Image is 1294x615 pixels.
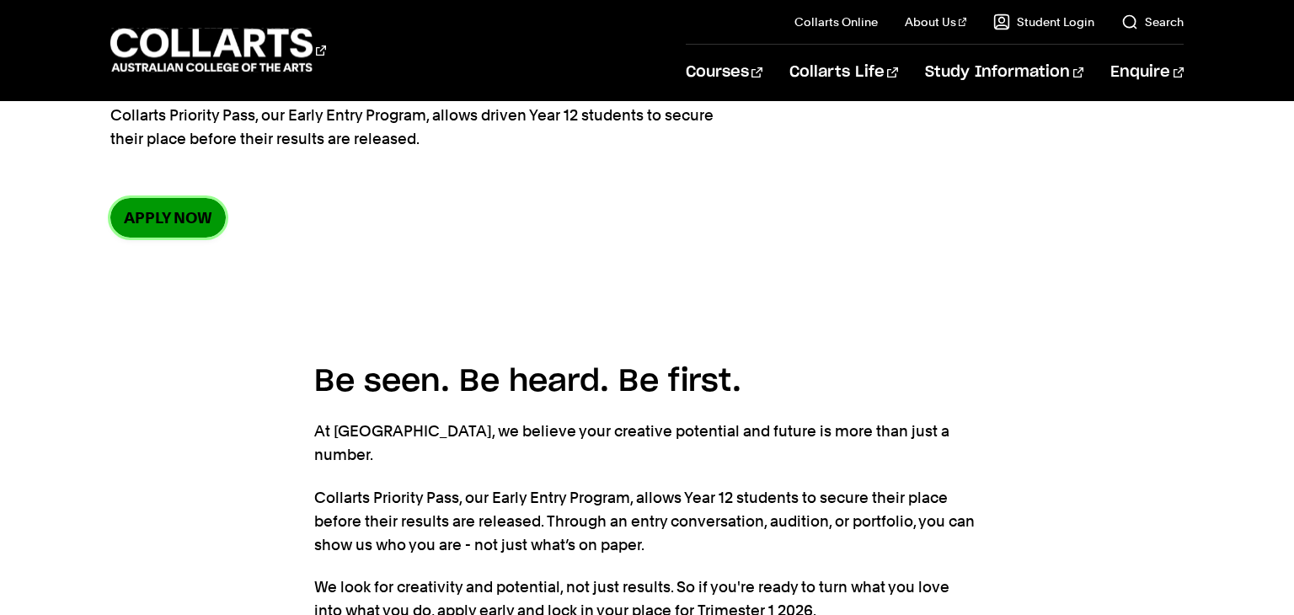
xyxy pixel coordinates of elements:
[110,104,725,151] p: Collarts Priority Pass, our Early Entry Program, allows driven Year 12 students to secure their p...
[1110,45,1184,100] a: Enquire
[789,45,898,100] a: Collarts Life
[905,13,967,30] a: About Us
[110,26,326,74] div: Go to homepage
[794,13,878,30] a: Collarts Online
[314,489,975,553] span: Collarts Priority Pass, our Early Entry Program, allows Year 12 students to secure their place be...
[925,45,1083,100] a: Study Information
[314,422,949,463] span: At [GEOGRAPHIC_DATA], we believe your creative potential and future is more than just a number.
[314,366,741,397] span: Be seen. Be heard. Be first.
[686,45,762,100] a: Courses
[993,13,1094,30] a: Student Login
[110,198,226,238] a: Apply now
[1121,13,1184,30] a: Search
